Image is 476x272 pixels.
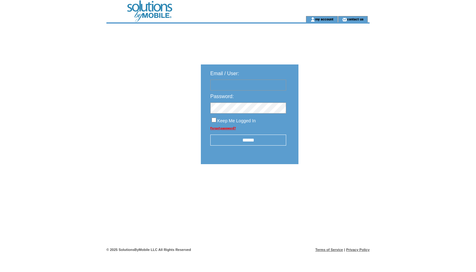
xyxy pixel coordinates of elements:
[210,71,239,76] span: Email / User:
[310,17,315,22] img: account_icon.gif
[315,248,343,252] a: Terms of Service
[347,17,364,21] a: contact us
[217,118,256,123] span: Keep Me Logged In
[342,17,347,22] img: contact_us_icon.gif
[106,248,191,252] span: © 2025 SolutionsByMobile LLC All Rights Reserved
[315,17,333,21] a: my account
[317,180,348,188] img: transparent.png
[210,126,236,130] a: Forgot password?
[344,248,345,252] span: |
[210,94,234,99] span: Password:
[346,248,370,252] a: Privacy Policy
